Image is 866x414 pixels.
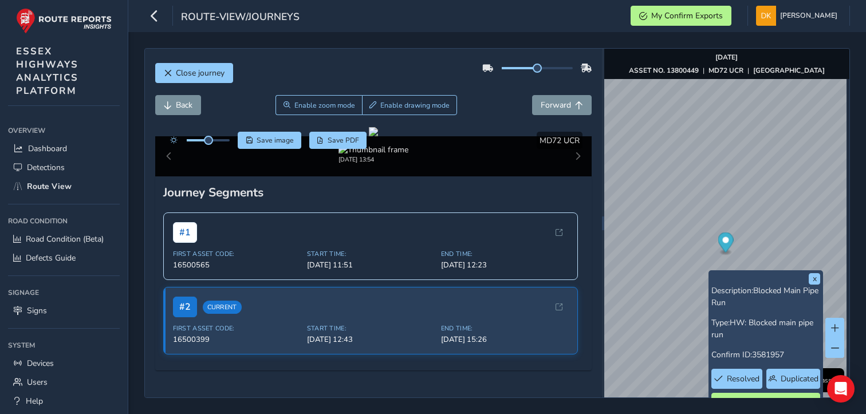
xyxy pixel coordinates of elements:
button: Close journey [155,63,233,83]
span: Forward [541,100,571,111]
img: diamond-layout [756,6,776,26]
button: Duplicated [766,369,820,389]
span: Resolved [727,373,759,384]
span: HW: Blocked main pipe run [711,317,813,340]
div: Signage [8,284,120,301]
span: 3581957 [752,349,784,360]
button: Save [238,132,301,149]
button: See in Confirm [711,393,820,413]
button: Forward [532,95,592,115]
span: Start Time: [307,324,434,333]
button: Resolved [711,369,762,389]
div: Road Condition [8,212,120,230]
span: Save image [257,136,294,145]
a: Defects Guide [8,249,120,267]
span: [DATE] 12:23 [441,260,568,270]
span: Users [27,377,48,388]
span: [DATE] 12:43 [307,334,434,345]
button: Draw [362,95,458,115]
strong: [GEOGRAPHIC_DATA] [753,66,825,75]
img: rr logo [16,8,112,34]
span: First Asset Code: [173,250,300,258]
span: # 1 [173,222,197,243]
strong: [DATE] [715,53,738,62]
span: Signs [27,305,47,316]
a: Help [8,392,120,411]
a: Signs [8,301,120,320]
a: Users [8,373,120,392]
span: route-view/journeys [181,10,300,26]
strong: MD72 UCR [708,66,743,75]
span: Close journey [176,68,225,78]
span: End Time: [441,250,568,258]
span: Current [203,301,242,314]
p: Type: [711,317,820,341]
span: My Confirm Exports [651,10,723,21]
div: Journey Segments [163,184,584,200]
button: x [809,273,820,285]
button: Zoom [275,95,362,115]
span: Devices [27,358,54,369]
span: Defects Guide [26,253,76,263]
div: Overview [8,122,120,139]
span: MD72 UCR [540,135,580,146]
button: [PERSON_NAME] [756,6,841,26]
p: Confirm ID: [711,349,820,361]
img: Thumbnail frame [338,144,408,155]
button: Back [155,95,201,115]
a: Dashboard [8,139,120,158]
span: 16500399 [173,334,300,345]
a: Road Condition (Beta) [8,230,120,249]
button: PDF [309,132,367,149]
span: Enable drawing mode [380,101,450,110]
span: # 2 [173,297,197,317]
div: | | [629,66,825,75]
span: Save PDF [328,136,359,145]
span: ESSEX HIGHWAYS ANALYTICS PLATFORM [16,45,78,97]
div: System [8,337,120,354]
span: [PERSON_NAME] [780,6,837,26]
span: Duplicated [781,373,818,384]
p: Description: [711,285,820,309]
span: 16500565 [173,260,300,270]
span: Blocked Main Pipe Run [711,285,818,308]
span: Road Condition (Beta) [26,234,104,245]
div: [DATE] 13:54 [338,155,408,164]
div: Open Intercom Messenger [827,375,855,403]
span: Detections [27,162,65,173]
span: Back [176,100,192,111]
span: First Asset Code: [173,324,300,333]
button: My Confirm Exports [631,6,731,26]
span: Dashboard [28,143,67,154]
span: [DATE] 11:51 [307,260,434,270]
span: End Time: [441,324,568,333]
a: Detections [8,158,120,177]
span: Route View [27,181,72,192]
a: Devices [8,354,120,373]
strong: ASSET NO. 13800449 [629,66,699,75]
span: Help [26,396,43,407]
div: Map marker [718,232,733,256]
span: See in Confirm [732,397,812,408]
span: [DATE] 15:26 [441,334,568,345]
span: Enable zoom mode [294,101,355,110]
a: Route View [8,177,120,196]
span: Start Time: [307,250,434,258]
